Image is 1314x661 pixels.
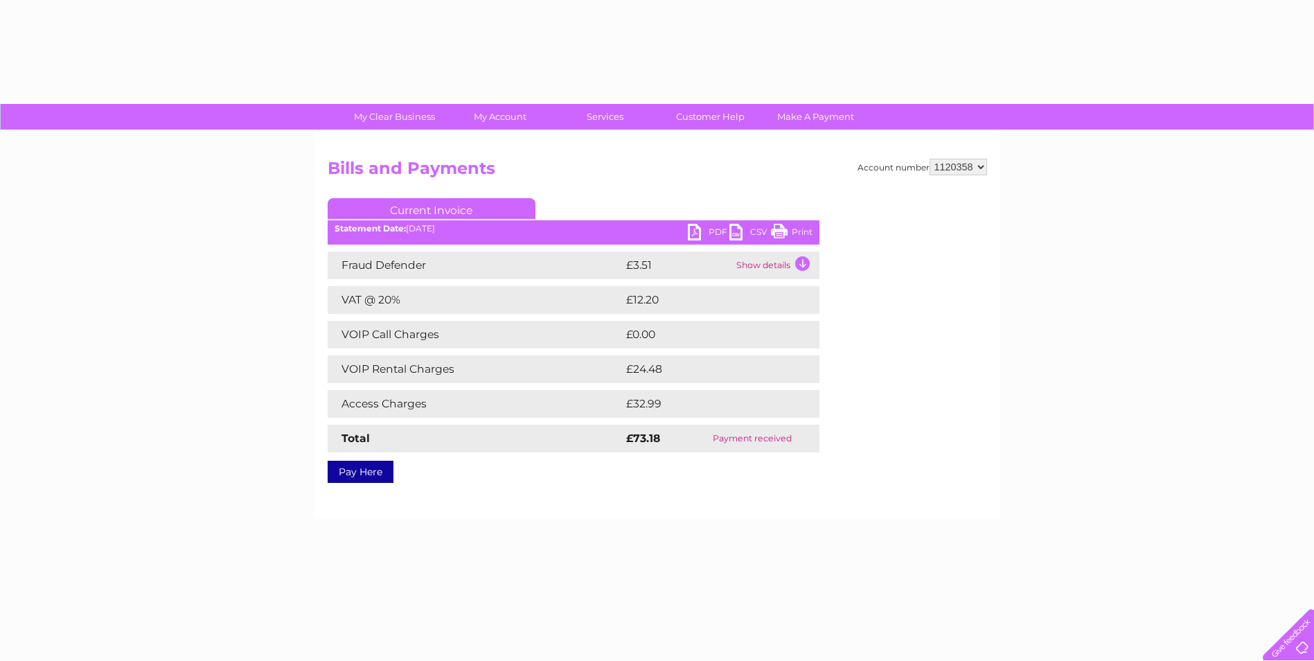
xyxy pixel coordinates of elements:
td: £24.48 [623,355,792,383]
td: £0.00 [623,321,788,349]
a: Make A Payment [758,104,873,130]
h2: Bills and Payments [328,159,987,185]
strong: £73.18 [626,432,660,445]
a: Services [548,104,662,130]
td: £12.20 [623,286,790,314]
td: £3.51 [623,252,733,279]
div: [DATE] [328,224,819,233]
a: CSV [729,224,771,244]
a: Customer Help [653,104,767,130]
td: VOIP Call Charges [328,321,623,349]
td: Show details [733,252,819,279]
strong: Total [341,432,370,445]
td: Fraud Defender [328,252,623,279]
td: £32.99 [623,390,792,418]
a: PDF [688,224,729,244]
td: Payment received [686,425,819,452]
td: Access Charges [328,390,623,418]
td: VOIP Rental Charges [328,355,623,383]
a: Print [771,224,813,244]
div: Account number [858,159,987,175]
td: VAT @ 20% [328,286,623,314]
a: My Account [443,104,557,130]
b: Statement Date: [335,223,406,233]
a: Pay Here [328,461,393,483]
a: Current Invoice [328,198,535,219]
a: My Clear Business [337,104,452,130]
